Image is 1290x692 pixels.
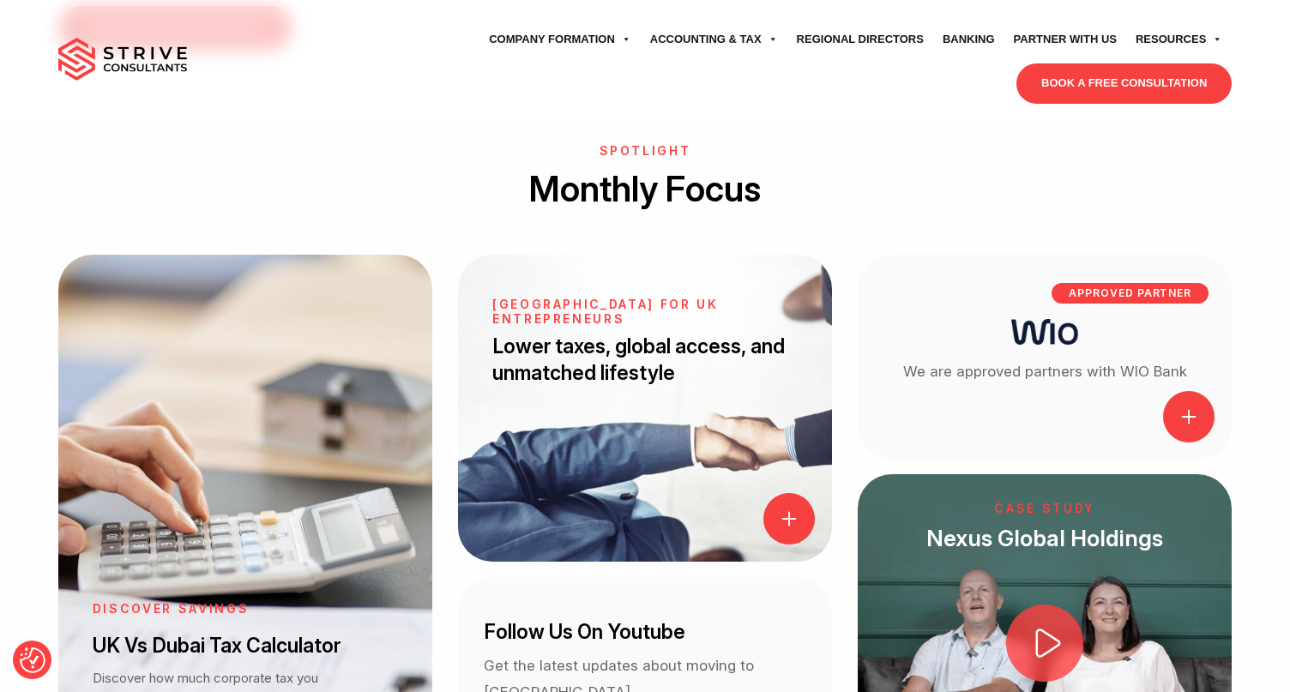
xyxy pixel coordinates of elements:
[933,15,1004,63] a: Banking
[492,298,798,327] h6: [GEOGRAPHIC_DATA] for UK entrepreneurs
[20,647,45,673] img: Revisit consent button
[492,334,798,388] h3: Lower taxes, global access, and unmatched lifestyle
[93,602,375,617] h6: discover savings
[1016,63,1232,103] a: BOOK A FREE CONSULTATION
[858,358,1232,384] p: We are approved partners with WIO Bank
[858,502,1232,516] h6: CASE STUDY
[58,38,187,81] img: main-logo.svg
[58,144,1233,159] h6: SPOTLIGHT
[93,633,375,659] h3: UK Vs Dubai Tax Calculator
[484,619,806,646] h3: Follow Us On Youtube
[479,15,641,63] a: Company Formation
[787,15,933,63] a: Regional Directors
[1004,15,1126,63] a: Partner with Us
[58,165,1233,214] h2: Monthly Focus
[1052,283,1209,304] p: APPROVED PARTNER
[858,255,1232,460] a: APPROVED PARTNER We are approved partners with WIO Bank
[858,523,1232,553] h4: Nexus Global Holdings
[641,15,787,63] a: Accounting & Tax
[458,255,832,562] a: [GEOGRAPHIC_DATA] for UK entrepreneurs Lower taxes, global access, and unmatched lifestyle
[20,647,45,673] button: Consent Preferences
[1126,15,1232,63] a: Resources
